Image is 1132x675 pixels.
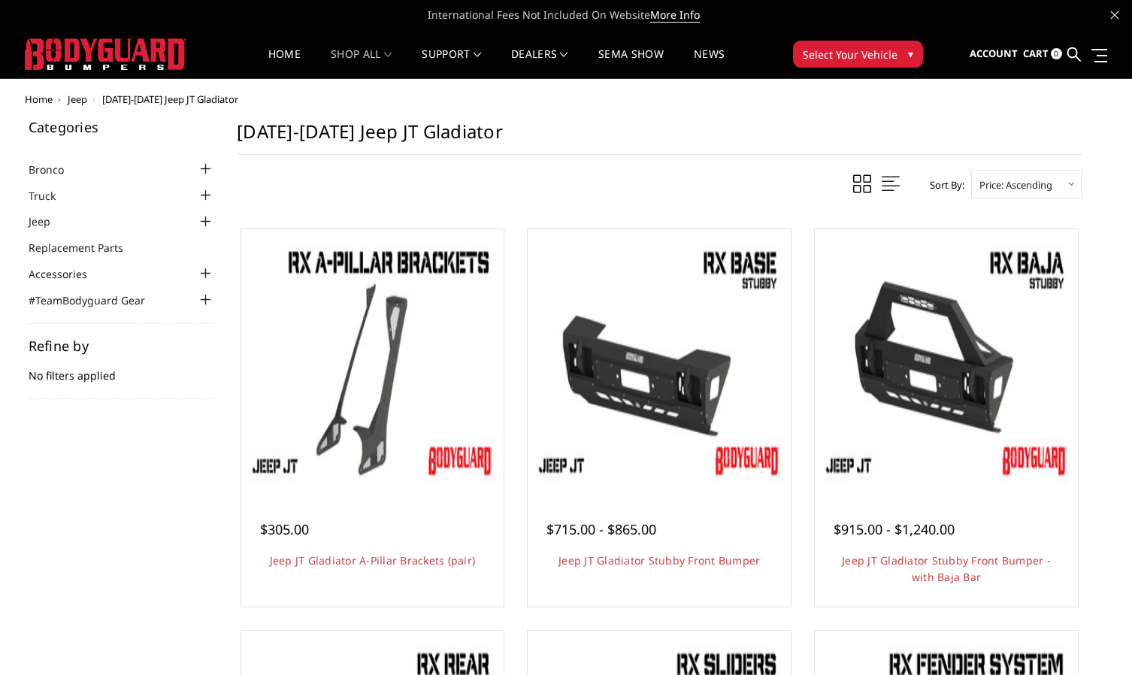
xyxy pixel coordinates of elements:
[245,233,501,489] a: Jeep JT Gladiator A-Pillar Brackets (pair) Jeep JT Gladiator A-Pillar Brackets (pair)
[970,47,1018,60] span: Account
[834,520,955,538] span: $915.00 - $1,240.00
[29,213,69,229] a: Jeep
[793,41,923,68] button: Select Your Vehicle
[270,553,476,568] a: Jeep JT Gladiator A-Pillar Brackets (pair)
[819,233,1074,489] a: Jeep JT Gladiator Stubby Front Bumper - with Baja Bar Jeep JT Gladiator Stubby Front Bumper - wit...
[102,92,238,106] span: [DATE]-[DATE] Jeep JT Gladiator
[29,162,83,177] a: Bronco
[29,339,215,399] div: No filters applied
[25,38,186,70] img: BODYGUARD BUMPERS
[29,188,74,204] a: Truck
[803,47,897,62] span: Select Your Vehicle
[268,49,301,78] a: Home
[650,8,700,23] a: More Info
[331,49,392,78] a: shop all
[842,553,1051,584] a: Jeep JT Gladiator Stubby Front Bumper - with Baja Bar
[260,520,309,538] span: $305.00
[970,34,1018,74] a: Account
[546,520,656,538] span: $715.00 - $865.00
[1051,48,1062,59] span: 0
[908,46,913,62] span: ▾
[694,49,725,78] a: News
[25,92,53,106] a: Home
[922,174,964,196] label: Sort By:
[1023,47,1049,60] span: Cart
[598,49,664,78] a: SEMA Show
[422,49,481,78] a: Support
[29,240,142,256] a: Replacement Parts
[237,120,1082,155] h1: [DATE]-[DATE] Jeep JT Gladiator
[68,92,87,106] a: Jeep
[558,553,760,568] a: Jeep JT Gladiator Stubby Front Bumper
[531,233,787,489] img: Jeep JT Gladiator Stubby Front Bumper
[29,266,106,282] a: Accessories
[29,339,215,353] h5: Refine by
[29,292,164,308] a: #TeamBodyguard Gear
[511,49,568,78] a: Dealers
[29,120,215,134] h5: Categories
[1023,34,1062,74] a: Cart 0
